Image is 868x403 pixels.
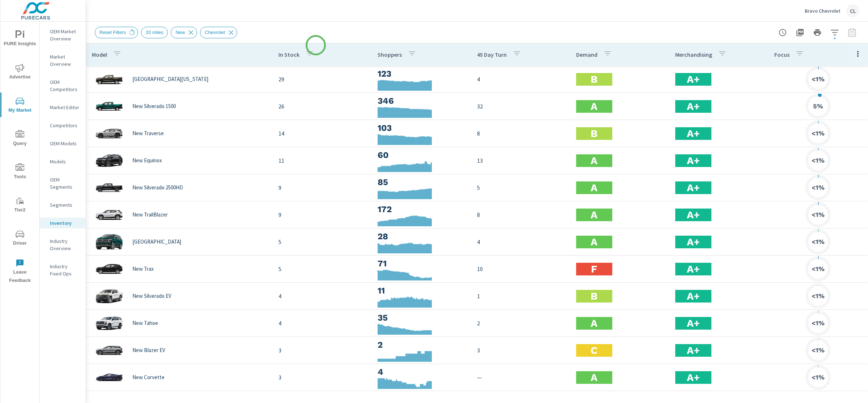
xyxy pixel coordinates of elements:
p: New Silverado 1500 [132,103,176,110]
div: CL [846,4,859,17]
p: 29 [278,75,366,83]
span: Reset Filters [95,30,130,35]
h2: A+ [687,100,700,113]
p: 8 [477,129,565,138]
h6: <1% [812,374,825,381]
p: In Stock [278,51,299,58]
h3: 60 [378,149,465,161]
h2: B [591,127,597,140]
p: OEM Market Overview [50,28,80,42]
h3: 103 [378,122,465,134]
p: Focus [774,51,790,58]
p: Shoppers [378,51,402,58]
h2: A+ [687,263,700,275]
h6: <1% [812,320,825,327]
p: 11 [278,156,366,165]
p: Segments [50,201,80,209]
div: Models [40,156,86,167]
p: Market Editor [50,104,80,111]
p: New Silverado EV [132,293,171,299]
p: 26 [278,102,366,111]
div: OEM Competitors [40,77,86,95]
span: PURE Insights [3,30,37,48]
p: OEM Segments [50,176,80,190]
h2: A+ [687,73,700,86]
p: — [477,373,565,382]
h2: A+ [687,127,700,140]
h3: 123 [378,68,465,80]
div: Segments [40,200,86,210]
p: 5 [278,237,366,246]
img: glamour [95,204,124,226]
h6: <1% [812,211,825,218]
p: New Blazer EV [132,347,165,353]
p: 10 [477,265,565,273]
p: 9 [278,210,366,219]
img: glamour [95,285,124,307]
p: Models [50,158,80,165]
p: New Traverse [132,130,164,137]
div: OEM Market Overview [40,26,86,44]
span: Query [3,130,37,148]
p: [GEOGRAPHIC_DATA][US_STATE] [132,76,208,82]
h6: <1% [812,347,825,354]
button: "Export Report to PDF" [793,25,807,40]
p: 8 [477,210,565,219]
img: glamour [95,123,124,144]
h6: <1% [812,265,825,273]
p: 13 [477,156,565,165]
span: 20 miles [141,30,167,35]
p: 3 [477,346,565,355]
p: New Corvette [132,374,165,381]
img: glamour [95,95,124,117]
img: glamour [95,339,124,361]
p: New Tahoe [132,320,158,326]
div: Reset Filters [95,27,138,38]
p: 4 [278,319,366,327]
p: Demand [576,51,597,58]
p: 1 [477,292,565,300]
h2: A [591,181,597,194]
h2: B [591,290,597,303]
h2: A [591,317,597,330]
h2: A [591,209,597,221]
h2: A+ [687,154,700,167]
div: Market Editor [40,102,86,113]
p: 5 [278,265,366,273]
p: 4 [278,292,366,300]
p: 5 [477,183,565,192]
h2: A [591,100,597,113]
img: glamour [95,366,124,388]
div: Chevrolet [200,27,237,38]
span: Advertise [3,64,37,81]
p: Market Overview [50,53,80,68]
h6: <1% [812,238,825,245]
h3: 28 [378,230,465,243]
h3: 11 [378,284,465,297]
img: glamour [95,258,124,280]
p: 9 [278,183,366,192]
div: Market Overview [40,51,86,69]
h6: <1% [812,184,825,191]
p: 4 [477,75,565,83]
p: [GEOGRAPHIC_DATA] [132,239,181,245]
p: Industry Overview [50,237,80,252]
h3: 172 [378,203,465,215]
div: Industry Overview [40,236,86,254]
img: glamour [95,312,124,334]
p: 3 [278,373,366,382]
div: Inventory [40,218,86,228]
h2: A+ [687,371,700,384]
h6: 5% [813,103,823,110]
h2: A+ [687,209,700,221]
h3: 2 [378,339,465,351]
p: Model [92,51,107,58]
p: New TrailBlazer [132,211,168,218]
h2: A+ [687,181,700,194]
div: nav menu [0,22,39,288]
span: Tier2 [3,197,37,214]
h2: A [591,236,597,248]
p: OEM Competitors [50,78,80,93]
p: 45 Day Turn [477,51,507,58]
span: Driver [3,230,37,248]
